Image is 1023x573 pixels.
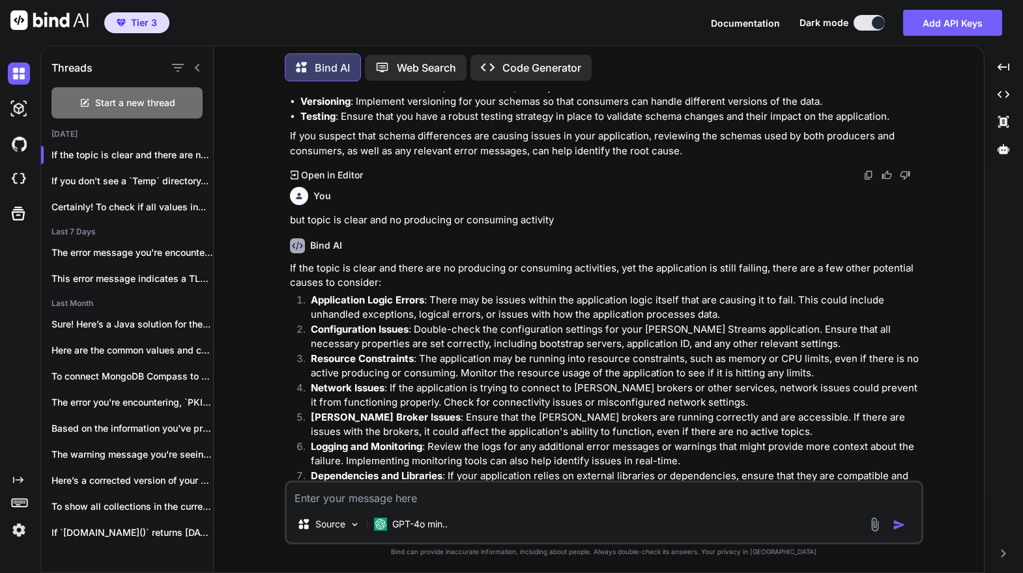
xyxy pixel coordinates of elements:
h2: [DATE] [41,129,213,139]
span: Tier 3 [131,16,157,29]
strong: Application Logic Errors [311,294,424,306]
img: githubDark [8,133,30,155]
p: The error you're encountering, `PKIX path building... [51,396,213,409]
p: Bind AI [315,60,350,76]
p: The warning message you're seeing indicates that... [51,448,213,461]
p: : If your application relies on external libraries or dependencies, ensure that they are compatib... [311,469,921,498]
img: GPT-4o mini [374,518,387,531]
p: If the topic is clear and there are no p... [51,148,213,161]
p: Certainly! To check if all values in... [51,201,213,214]
p: This error message indicates a TLS/SSL certificate... [51,272,213,285]
p: Bind can provide inaccurate information, including about people. Always double-check its answers.... [285,547,923,557]
img: dislike [900,170,910,180]
p: Source [315,518,345,531]
p: If `[DOMAIN_NAME]()` returns [DATE], the... [51,526,213,539]
p: but topic is clear and no producing or consuming activity [290,213,921,228]
button: premiumTier 3 [104,12,169,33]
img: copy [863,170,874,180]
p: Based on the information you've provided, it... [51,422,213,435]
strong: Network Issues [311,382,384,394]
img: attachment [867,517,882,532]
strong: Testing [300,110,336,122]
p: Here’s a corrected version of your paragraph,... [51,474,213,487]
p: Open in Editor [301,169,363,182]
img: settings [8,519,30,541]
span: Documentation [711,18,780,29]
img: cloudideIcon [8,168,30,190]
p: GPT-4o min.. [392,518,448,531]
h2: Last Month [41,298,213,309]
img: icon [893,518,906,531]
p: The error message you're encountering indicates that... [51,246,213,259]
h2: Last 7 Days [41,227,213,237]
p: If the topic is clear and there are no producing or consuming activities, yet the application is ... [290,261,921,290]
p: Web Search [397,60,456,76]
img: Pick Models [349,519,360,530]
img: darkChat [8,63,30,85]
p: : Ensure that the [PERSON_NAME] brokers are running correctly and are accessible. If there are is... [311,410,921,440]
p: : Double-check the configuration settings for your [PERSON_NAME] Streams application. Ensure that... [311,322,921,352]
h6: You [313,189,331,203]
strong: Dependencies and Libraries [311,469,442,482]
p: To connect MongoDB Compass to your Docker... [51,370,213,383]
img: Bind AI [10,10,89,30]
p: : The application may be running into resource constraints, such as memory or CPU limits, even if... [311,352,921,381]
p: Code Generator [502,60,581,76]
p: Here are the common values and configurations... [51,344,213,357]
p: : There may be issues within the application logic itself that are causing it to fail. This could... [311,293,921,322]
strong: [PERSON_NAME] Broker Issues [311,411,461,423]
img: like [882,170,892,180]
p: To show all collections in the current... [51,500,213,513]
span: Dark mode [800,16,848,29]
p: : Review the logs for any additional error messages or warnings that might provide more context a... [311,440,921,469]
li: : Implement versioning for your schemas so that consumers can handle different versions of the data. [300,94,921,109]
p: : If the application is trying to connect to [PERSON_NAME] brokers or other services, network iss... [311,381,921,410]
button: Add API Keys [903,10,1002,36]
li: : Ensure that you have a robust testing strategy in place to validate schema changes and their im... [300,109,921,124]
strong: Logging and Monitoring [311,440,422,453]
img: darkAi-studio [8,98,30,120]
img: premium [117,19,126,27]
h6: Bind AI [310,239,342,252]
strong: Resource Constraints [311,352,414,365]
p: Sure! Here’s a Java solution for the... [51,318,213,331]
strong: Configuration Issues [311,323,409,335]
button: Documentation [711,16,780,30]
p: If you suspect that schema differences are causing issues in your application, reviewing the sche... [290,129,921,158]
p: If you don't see a `Temp` directory... [51,175,213,188]
h1: Threads [51,60,93,76]
span: Start a new thread [95,96,175,109]
strong: Versioning [300,95,351,107]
